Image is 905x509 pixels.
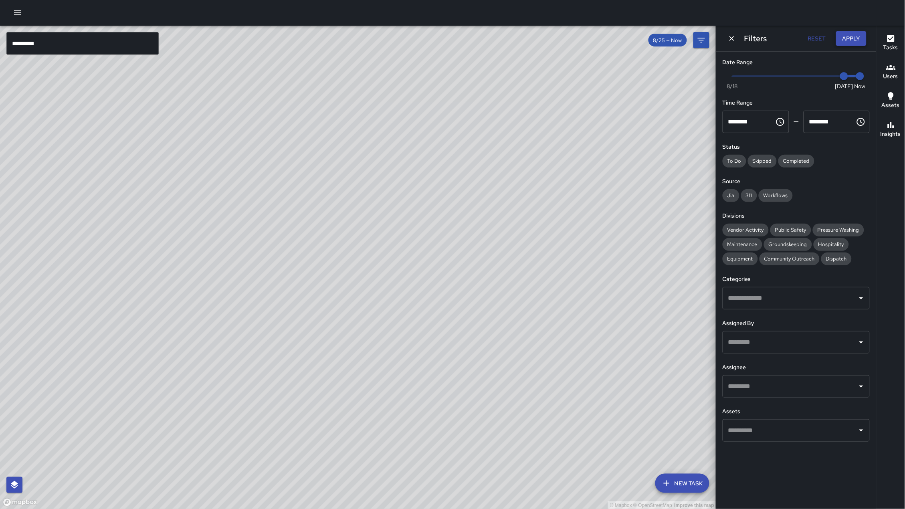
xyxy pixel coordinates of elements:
span: 8/18 [727,82,738,90]
button: Filters [693,32,709,48]
span: Completed [778,158,814,164]
span: Pressure Washing [813,226,864,233]
div: Vendor Activity [723,224,769,236]
span: Skipped [748,158,777,164]
h6: Filters [744,32,767,45]
h6: Divisions [723,212,870,220]
h6: Date Range [723,58,870,67]
span: Workflows [759,192,793,199]
button: Choose time, selected time is 11:59 PM [853,114,869,130]
h6: Assets [723,407,870,416]
span: Groundskeeping [764,241,812,248]
button: Assets [877,87,905,115]
button: Users [877,58,905,87]
button: Open [856,425,867,436]
button: Tasks [877,29,905,58]
button: Open [856,381,867,392]
h6: Assignee [723,363,870,372]
div: Pressure Washing [813,224,864,236]
h6: Assigned By [723,319,870,328]
button: Apply [836,31,867,46]
div: To Do [723,155,746,168]
button: Insights [877,115,905,144]
div: Skipped [748,155,777,168]
span: Community Outreach [760,255,820,262]
h6: Time Range [723,99,870,107]
span: Public Safety [770,226,811,233]
div: Completed [778,155,814,168]
h6: Insights [881,130,901,139]
span: Maintenance [723,241,762,248]
div: Public Safety [770,224,811,236]
button: Open [856,293,867,304]
span: Dispatch [821,255,852,262]
h6: Categories [723,275,870,284]
span: 8/25 — Now [648,37,687,44]
div: Groundskeeping [764,238,812,251]
h6: Assets [882,101,900,110]
h6: Tasks [883,43,898,52]
span: 311 [741,192,757,199]
span: Jia [723,192,739,199]
h6: Status [723,143,870,151]
div: Dispatch [821,252,852,265]
button: Reset [804,31,830,46]
span: Hospitality [814,241,849,248]
button: Open [856,337,867,348]
h6: Users [883,72,898,81]
span: [DATE] [835,82,853,90]
span: To Do [723,158,746,164]
button: New Task [655,474,709,493]
div: Hospitality [814,238,849,251]
div: Equipment [723,252,758,265]
h6: Source [723,177,870,186]
span: Vendor Activity [723,226,769,233]
div: 311 [741,189,757,202]
div: Jia [723,189,739,202]
div: Community Outreach [760,252,820,265]
span: Now [854,82,866,90]
div: Workflows [759,189,793,202]
div: Maintenance [723,238,762,251]
button: Choose time, selected time is 12:00 AM [772,114,788,130]
button: Dismiss [726,32,738,44]
span: Equipment [723,255,758,262]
